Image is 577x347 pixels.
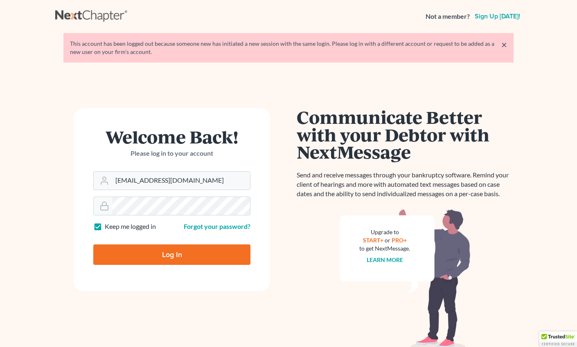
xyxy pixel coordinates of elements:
[359,244,410,253] div: to get NextMessage.
[363,237,383,244] a: START+
[359,228,410,236] div: Upgrade to
[184,222,250,230] a: Forgot your password?
[392,237,407,244] a: PRO+
[93,244,250,265] input: Log In
[539,331,577,347] div: TrustedSite Certified
[297,108,514,161] h1: Communicate Better with your Debtor with NextMessage
[70,40,507,56] div: This account has been logged out because someone new has initiated a new session with the same lo...
[93,149,250,158] p: Please log in to your account
[367,256,403,263] a: Learn more
[385,237,390,244] span: or
[93,128,250,146] h1: Welcome Back!
[112,172,250,190] input: Email Address
[426,12,470,21] strong: Not a member?
[501,40,507,49] a: ×
[473,13,522,20] a: Sign up [DATE]!
[105,222,156,231] label: Keep me logged in
[297,170,514,199] p: Send and receive messages through your bankruptcy software. Remind your client of hearings and mo...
